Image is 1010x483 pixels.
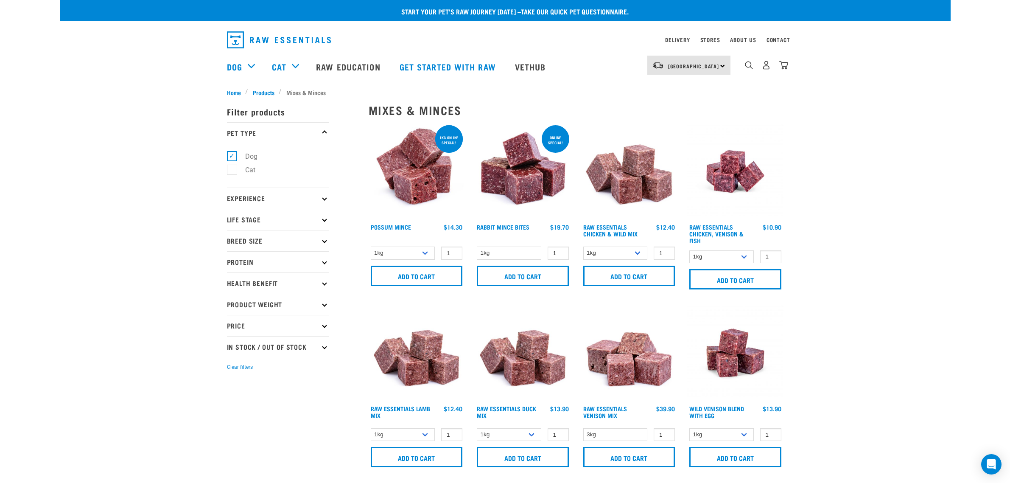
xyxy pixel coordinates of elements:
[689,447,781,467] input: Add to cart
[232,151,261,162] label: Dog
[272,60,286,73] a: Cat
[477,447,569,467] input: Add to cart
[253,88,274,97] span: Products
[441,428,462,441] input: 1
[581,124,677,220] img: Pile Of Cubed Chicken Wild Meat Mix
[687,124,783,220] img: Chicken Venison mix 1655
[521,9,629,13] a: take our quick pet questionnaire.
[308,50,391,84] a: Raw Education
[548,428,569,441] input: 1
[227,315,329,336] p: Price
[369,305,465,401] img: ?1041 RE Lamb Mix 01
[477,266,569,286] input: Add to cart
[232,165,259,175] label: Cat
[665,38,690,41] a: Delivery
[227,88,241,97] span: Home
[248,88,279,97] a: Products
[981,454,1002,475] div: Open Intercom Messenger
[227,363,253,371] button: Clear filters
[583,266,675,286] input: Add to cart
[227,101,329,122] p: Filter products
[760,250,781,264] input: 1
[583,447,675,467] input: Add to cart
[475,305,571,401] img: ?1041 RE Lamb Mix 01
[668,65,719,67] span: [GEOGRAPHIC_DATA]
[435,131,463,149] div: 1kg online special!
[583,225,638,235] a: Raw Essentials Chicken & Wild Mix
[506,50,557,84] a: Vethub
[548,247,569,260] input: 1
[371,447,463,467] input: Add to cart
[763,405,781,412] div: $13.90
[581,305,677,401] img: 1113 RE Venison Mix 01
[656,224,675,230] div: $12.40
[227,88,246,97] a: Home
[369,124,465,220] img: 1102 Possum Mince 01
[689,407,744,417] a: Wild Venison Blend with Egg
[391,50,506,84] a: Get started with Raw
[371,266,463,286] input: Add to cart
[700,38,720,41] a: Stores
[477,225,529,228] a: Rabbit Mince Bites
[227,251,329,272] p: Protein
[550,224,569,230] div: $19.70
[760,428,781,441] input: 1
[745,61,753,69] img: home-icon-1@2x.png
[371,225,411,228] a: Possum Mince
[730,38,756,41] a: About Us
[583,407,627,417] a: Raw Essentials Venison Mix
[369,104,783,117] h2: Mixes & Minces
[227,294,329,315] p: Product Weight
[441,247,462,260] input: 1
[477,407,536,417] a: Raw Essentials Duck Mix
[227,209,329,230] p: Life Stage
[656,405,675,412] div: $39.90
[654,247,675,260] input: 1
[227,122,329,143] p: Pet Type
[444,405,462,412] div: $12.40
[767,38,790,41] a: Contact
[227,88,783,97] nav: breadcrumbs
[227,31,331,48] img: Raw Essentials Logo
[652,62,664,69] img: van-moving.png
[779,61,788,70] img: home-icon@2x.png
[689,269,781,289] input: Add to cart
[444,224,462,230] div: $14.30
[227,230,329,251] p: Breed Size
[687,305,783,401] img: Venison Egg 1616
[227,188,329,209] p: Experience
[66,6,957,17] p: Start your pet’s raw journey [DATE] –
[227,60,242,73] a: Dog
[475,124,571,220] img: Whole Minced Rabbit Cubes 01
[60,50,951,84] nav: dropdown navigation
[689,225,744,242] a: Raw Essentials Chicken, Venison & Fish
[227,336,329,357] p: In Stock / Out Of Stock
[542,131,569,149] div: ONLINE SPECIAL!
[371,407,430,417] a: Raw Essentials Lamb Mix
[763,224,781,230] div: $10.90
[654,428,675,441] input: 1
[220,28,790,52] nav: dropdown navigation
[550,405,569,412] div: $13.90
[762,61,771,70] img: user.png
[227,272,329,294] p: Health Benefit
